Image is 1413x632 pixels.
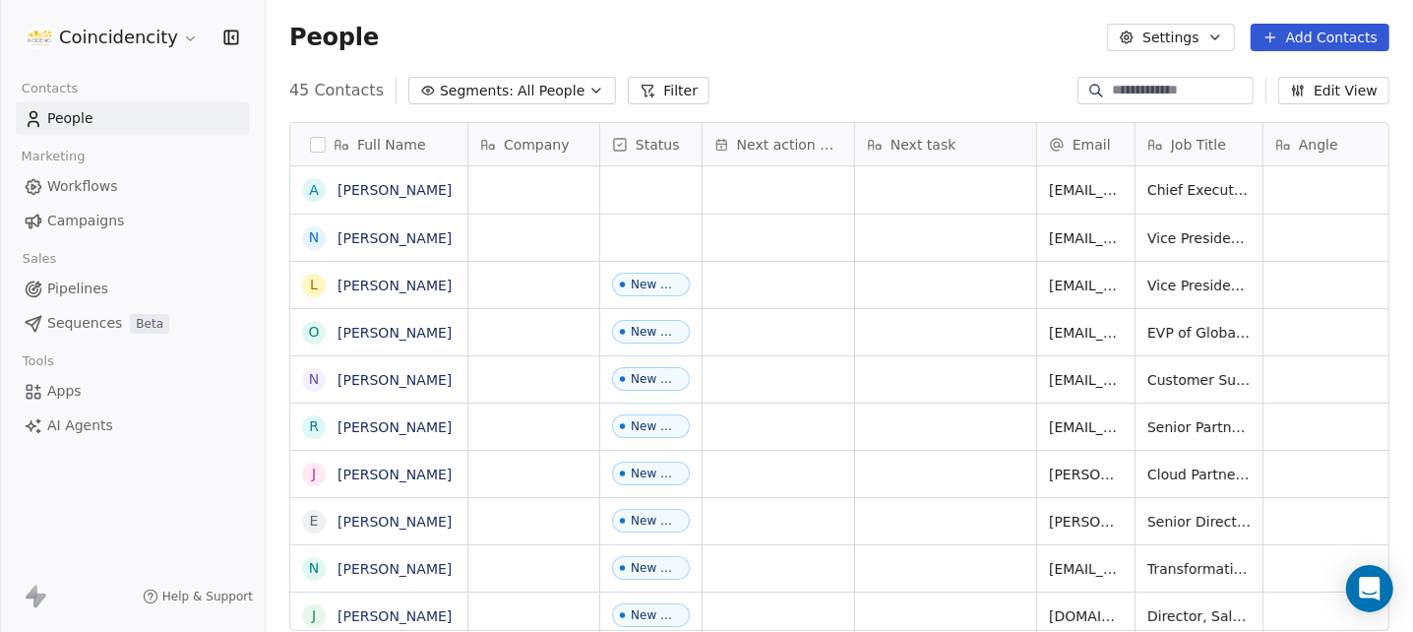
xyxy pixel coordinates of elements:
span: Next task [891,135,956,155]
span: Tools [14,347,62,376]
span: [EMAIL_ADDRESS][PERSON_NAME][DOMAIN_NAME] [1049,417,1123,437]
div: N [309,369,319,390]
div: New Lead [631,278,678,291]
a: [PERSON_NAME] [338,325,452,341]
div: New Lead [631,514,678,528]
div: N [309,558,319,579]
span: [EMAIL_ADDRESS][DOMAIN_NAME] [1049,276,1123,295]
span: Cloud Partner Manager ([GEOGRAPHIC_DATA] & [GEOGRAPHIC_DATA]) [1147,465,1251,484]
span: Pipelines [47,279,108,299]
span: Apps [47,381,82,402]
div: Status [600,123,702,165]
div: New Lead [631,561,678,575]
span: Company [504,135,570,155]
button: Settings [1107,24,1234,51]
button: Clip a bookmark [58,125,359,157]
a: Pipelines [16,273,249,305]
span: Senior Partner Marketing Manager [1147,417,1251,437]
a: SequencesBeta [16,307,249,340]
span: Clip a block [90,196,154,212]
div: R [309,416,319,437]
span: [DOMAIN_NAME][EMAIL_ADDRESS][DOMAIN_NAME] [1049,606,1123,626]
div: Full Name [290,123,467,165]
a: [PERSON_NAME] [338,182,452,198]
div: Angle [1263,123,1393,165]
span: Clip a screenshot [90,227,180,243]
div: A [309,180,319,201]
div: N [309,227,319,248]
span: Contacts [13,74,87,103]
div: O [308,322,319,343]
span: Workflows [47,176,118,197]
a: [PERSON_NAME] [338,561,452,577]
div: J [312,464,316,484]
a: [PERSON_NAME] [338,230,452,246]
span: All People [518,81,584,101]
a: Apps [16,375,249,408]
span: Status [636,135,680,155]
button: Coincidencity [24,21,203,54]
div: New Lead [631,372,678,386]
span: Chief Executive Officer, Orange Business [1147,180,1251,200]
button: Clip a screenshot [58,220,359,251]
span: Full Name [357,135,426,155]
span: [EMAIL_ADDRESS][DOMAIN_NAME] [1049,323,1123,343]
span: Email [1073,135,1111,155]
span: [EMAIL_ADDRESS][DOMAIN_NAME] [1049,228,1123,248]
button: Clip a block [58,188,359,220]
span: Vice President, Global Strategic Partner Sales [1147,228,1251,248]
span: AI Agents [47,415,113,436]
span: xTiles [93,27,129,42]
span: People [289,23,379,52]
span: Angle [1299,135,1338,155]
div: New Lead [631,467,678,480]
span: [EMAIL_ADDRESS][PERSON_NAME][DOMAIN_NAME] [1049,559,1123,579]
div: Open Intercom Messenger [1346,565,1393,612]
div: J [312,605,316,626]
div: E [310,511,319,532]
div: Next action date [703,123,854,165]
div: New Lead [631,608,678,622]
a: Help & Support [143,589,253,604]
span: Beta [130,314,169,334]
span: 45 Contacts [289,79,384,102]
div: New Lead [631,325,678,339]
button: Filter [628,77,709,104]
div: Destination [49,504,356,526]
span: Marketing [13,142,93,171]
span: [PERSON_NAME][EMAIL_ADDRESS][DOMAIN_NAME] [1049,465,1123,484]
a: [PERSON_NAME] [338,419,452,435]
a: AI Agents [16,410,249,442]
div: New Lead [631,419,678,433]
span: Customer Success (EMEA) [PERSON_NAME] [1147,370,1251,390]
button: Edit View [1278,77,1389,104]
div: Company [468,123,599,165]
span: Inbox Panel [81,530,147,553]
span: Coincidencity [59,25,178,50]
span: Job Title [1171,135,1226,155]
a: [PERSON_NAME] [338,278,452,293]
a: [PERSON_NAME] [338,514,452,530]
a: [PERSON_NAME] [338,467,452,482]
span: Clear all and close [238,278,344,301]
div: Next task [855,123,1036,165]
span: Campaigns [47,211,124,231]
button: Clip a selection (Select text first) [58,157,359,188]
img: Coincidencity%20-%20yellow%20logo%20with%20cloud%20at%20166x85.png [28,26,51,49]
a: Campaigns [16,205,249,237]
a: [PERSON_NAME] [338,608,452,624]
span: Vice President, Customer Experience [1147,276,1251,295]
span: [PERSON_NAME][EMAIL_ADDRESS][DOMAIN_NAME] [1049,512,1123,532]
div: grid [290,166,468,632]
span: Segments: [440,81,514,101]
span: Director, Sales, [GEOGRAPHIC_DATA] & [GEOGRAPHIC_DATA] [1147,606,1251,626]
span: People [47,108,93,129]
div: Job Title [1136,123,1262,165]
span: Sales [14,244,65,274]
div: L [310,275,318,295]
span: Clip a bookmark [90,133,178,149]
span: EVP of Global Sales and Chief Sales Officer at [GEOGRAPHIC_DATA] [1147,323,1251,343]
span: Transformational cross functional business leader [1147,559,1251,579]
a: Workflows [16,170,249,203]
span: [EMAIL_ADDRESS][PERSON_NAME][DOMAIN_NAME] [1049,370,1123,390]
